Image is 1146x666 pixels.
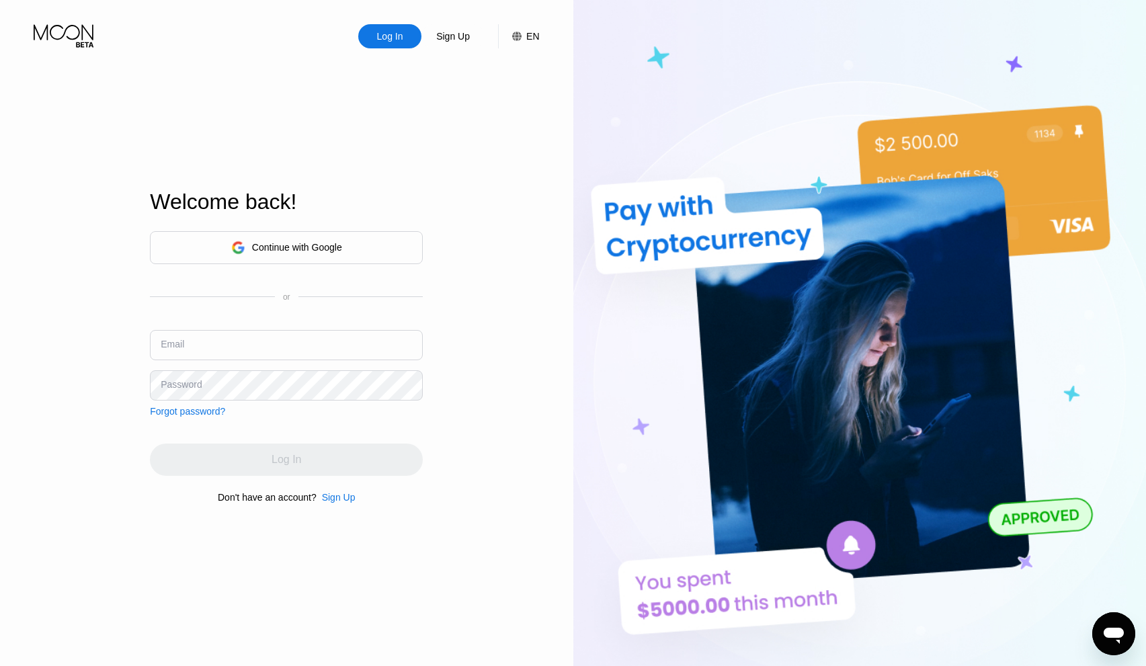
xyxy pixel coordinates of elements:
[218,492,317,503] div: Don't have an account?
[150,190,423,214] div: Welcome back!
[435,30,471,43] div: Sign Up
[150,406,225,417] div: Forgot password?
[317,492,356,503] div: Sign Up
[252,242,342,253] div: Continue with Google
[498,24,539,48] div: EN
[161,379,202,390] div: Password
[358,24,421,48] div: Log In
[526,31,539,42] div: EN
[376,30,405,43] div: Log In
[150,231,423,264] div: Continue with Google
[421,24,485,48] div: Sign Up
[161,339,184,349] div: Email
[1092,612,1135,655] iframe: Button to launch messaging window
[322,492,356,503] div: Sign Up
[283,292,290,302] div: or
